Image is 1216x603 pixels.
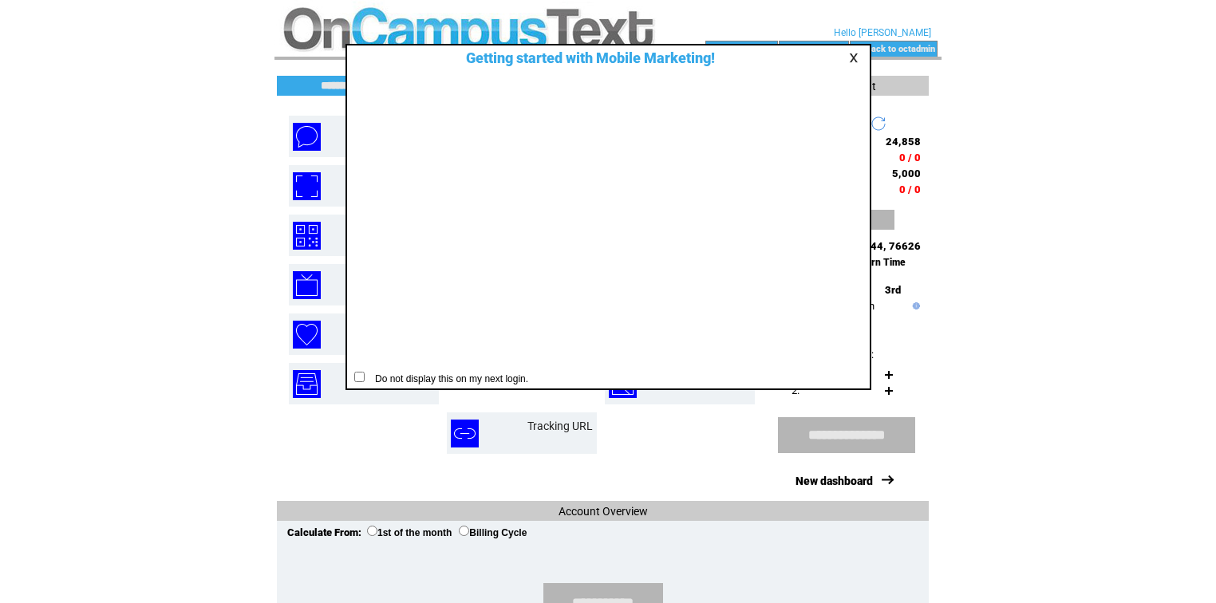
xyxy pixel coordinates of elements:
[293,271,321,299] img: text-to-screen.png
[293,370,321,398] img: inbox.png
[834,27,931,38] span: Hello [PERSON_NAME]
[885,284,901,296] span: 3rd
[909,302,920,309] img: help.gif
[293,123,321,151] img: text-blast.png
[367,527,452,538] label: 1st of the month
[367,526,377,536] input: 1st of the month
[796,475,873,487] a: New dashboard
[559,505,648,518] span: Account Overview
[450,49,715,66] span: Getting started with Mobile Marketing!
[886,136,921,148] span: 24,858
[792,384,799,396] span: 2.
[459,526,469,536] input: Billing Cycle
[367,373,528,384] span: Do not display this on my next login.
[527,420,593,432] a: Tracking URL
[459,527,527,538] label: Billing Cycle
[787,43,799,56] img: contact_us_icon.gif
[293,222,321,250] img: qr-codes.png
[892,167,921,179] span: 5,000
[847,257,906,268] span: Eastern Time
[723,43,735,56] img: account_icon.gif
[866,44,935,54] a: Back to octadmin
[852,43,864,56] img: backArrow.gif
[293,172,321,200] img: mobile-coupons.png
[851,240,921,252] span: 71444, 76626
[899,183,921,195] span: 0 / 0
[293,321,321,349] img: birthday-wishes.png
[899,152,921,164] span: 0 / 0
[287,526,361,538] span: Calculate From:
[451,420,479,447] img: tracking-url.png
